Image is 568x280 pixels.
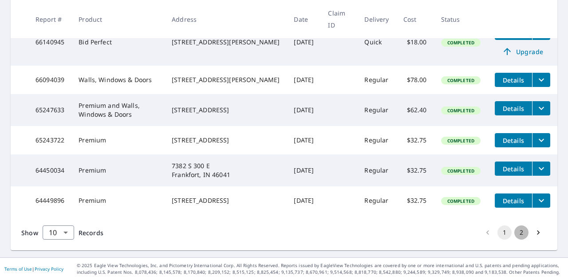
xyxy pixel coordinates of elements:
span: Completed [442,77,480,83]
nav: pagination navigation [479,225,547,240]
td: Bid Perfect [71,19,165,66]
div: [STREET_ADDRESS] [172,136,280,145]
span: Details [500,197,527,205]
td: [DATE] [287,154,321,186]
td: [DATE] [287,94,321,126]
button: detailsBtn-65243722 [495,133,532,147]
button: page 1 [497,225,512,240]
td: [DATE] [287,186,321,215]
div: [STREET_ADDRESS] [172,196,280,205]
button: filesDropdownBtn-64449896 [532,193,550,208]
span: Completed [442,107,480,114]
span: Details [500,165,527,173]
button: Go to page 2 [514,225,529,240]
button: detailsBtn-66094039 [495,73,532,87]
button: detailsBtn-64449896 [495,193,532,208]
a: Privacy Policy [35,266,63,272]
td: [DATE] [287,19,321,66]
span: Details [500,76,527,84]
td: $32.75 [396,154,434,186]
button: filesDropdownBtn-65247633 [532,101,550,115]
td: 65243722 [28,126,71,154]
div: 10 [43,220,74,245]
td: Premium [71,186,165,215]
span: Records [79,229,103,237]
td: $62.40 [396,94,434,126]
td: [DATE] [287,66,321,94]
td: Regular [357,66,396,94]
td: 65247633 [28,94,71,126]
div: [STREET_ADDRESS][PERSON_NAME] [172,75,280,84]
button: detailsBtn-64450034 [495,162,532,176]
button: filesDropdownBtn-66094039 [532,73,550,87]
td: $18.00 [396,19,434,66]
td: Premium [71,154,165,186]
span: Show [21,229,38,237]
td: Premium [71,126,165,154]
td: Walls, Windows & Doors [71,66,165,94]
a: Upgrade [495,44,550,59]
td: Regular [357,94,396,126]
td: 64450034 [28,154,71,186]
span: Completed [442,198,480,204]
td: 66140945 [28,19,71,66]
span: Details [500,136,527,145]
td: Regular [357,186,396,215]
div: Show 10 records [43,225,74,240]
td: Regular [357,126,396,154]
span: Completed [442,168,480,174]
a: Terms of Use [4,266,32,272]
td: 64449896 [28,186,71,215]
div: [STREET_ADDRESS][PERSON_NAME] [172,38,280,47]
span: Details [500,104,527,113]
span: Completed [442,138,480,144]
button: filesDropdownBtn-65243722 [532,133,550,147]
td: $78.00 [396,66,434,94]
td: 66094039 [28,66,71,94]
button: Go to next page [531,225,545,240]
td: Regular [357,154,396,186]
td: Quick [357,19,396,66]
button: filesDropdownBtn-64450034 [532,162,550,176]
span: Completed [442,39,480,46]
button: detailsBtn-65247633 [495,101,532,115]
span: Upgrade [500,46,545,57]
p: | [4,266,63,272]
div: [STREET_ADDRESS] [172,106,280,114]
td: $32.75 [396,186,434,215]
td: Premium and Walls, Windows & Doors [71,94,165,126]
p: © 2025 Eagle View Technologies, Inc. and Pictometry International Corp. All Rights Reserved. Repo... [77,262,564,276]
div: 7382 S 300 E Frankfort, IN 46041 [172,162,280,179]
td: [DATE] [287,126,321,154]
td: $32.75 [396,126,434,154]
